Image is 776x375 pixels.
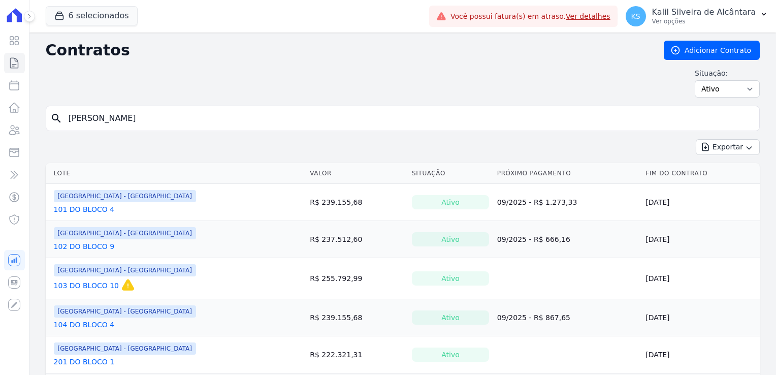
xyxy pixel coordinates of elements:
td: [DATE] [641,258,760,299]
p: Kalil Silveira de Alcântara [652,7,756,17]
span: [GEOGRAPHIC_DATA] - [GEOGRAPHIC_DATA] [54,342,196,355]
span: Você possui fatura(s) em atraso. [450,11,610,22]
a: 101 DO BLOCO 4 [54,204,115,214]
div: Ativo [412,195,489,209]
h2: Contratos [46,41,648,59]
th: Próximo Pagamento [493,163,641,184]
td: R$ 237.512,60 [306,221,408,258]
a: 09/2025 - R$ 867,65 [497,314,570,322]
div: Ativo [412,310,489,325]
a: 09/2025 - R$ 1.273,33 [497,198,577,206]
th: Valor [306,163,408,184]
a: 09/2025 - R$ 666,16 [497,235,570,243]
td: R$ 255.792,99 [306,258,408,299]
span: [GEOGRAPHIC_DATA] - [GEOGRAPHIC_DATA] [54,305,196,318]
td: R$ 239.155,68 [306,299,408,336]
td: [DATE] [641,336,760,373]
span: [GEOGRAPHIC_DATA] - [GEOGRAPHIC_DATA] [54,227,196,239]
span: [GEOGRAPHIC_DATA] - [GEOGRAPHIC_DATA] [54,264,196,276]
td: [DATE] [641,184,760,221]
div: Ativo [412,348,489,362]
label: Situação: [695,68,760,78]
a: 201 DO BLOCO 1 [54,357,115,367]
input: Buscar por nome do lote [62,108,755,129]
span: KS [631,13,640,20]
th: Fim do Contrato [641,163,760,184]
th: Lote [46,163,306,184]
button: Exportar [696,139,760,155]
a: Ver detalhes [566,12,610,20]
button: KS Kalil Silveira de Alcântara Ver opções [618,2,776,30]
th: Situação [408,163,493,184]
button: 6 selecionados [46,6,138,25]
a: 102 DO BLOCO 9 [54,241,115,252]
p: Ver opções [652,17,756,25]
div: Ativo [412,232,489,246]
td: R$ 222.321,31 [306,336,408,373]
td: [DATE] [641,299,760,336]
td: [DATE] [641,221,760,258]
div: Ativo [412,271,489,286]
i: search [50,112,62,124]
a: 103 DO BLOCO 10 [54,280,119,291]
span: [GEOGRAPHIC_DATA] - [GEOGRAPHIC_DATA] [54,190,196,202]
a: 104 DO BLOCO 4 [54,320,115,330]
a: Adicionar Contrato [664,41,760,60]
td: R$ 239.155,68 [306,184,408,221]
